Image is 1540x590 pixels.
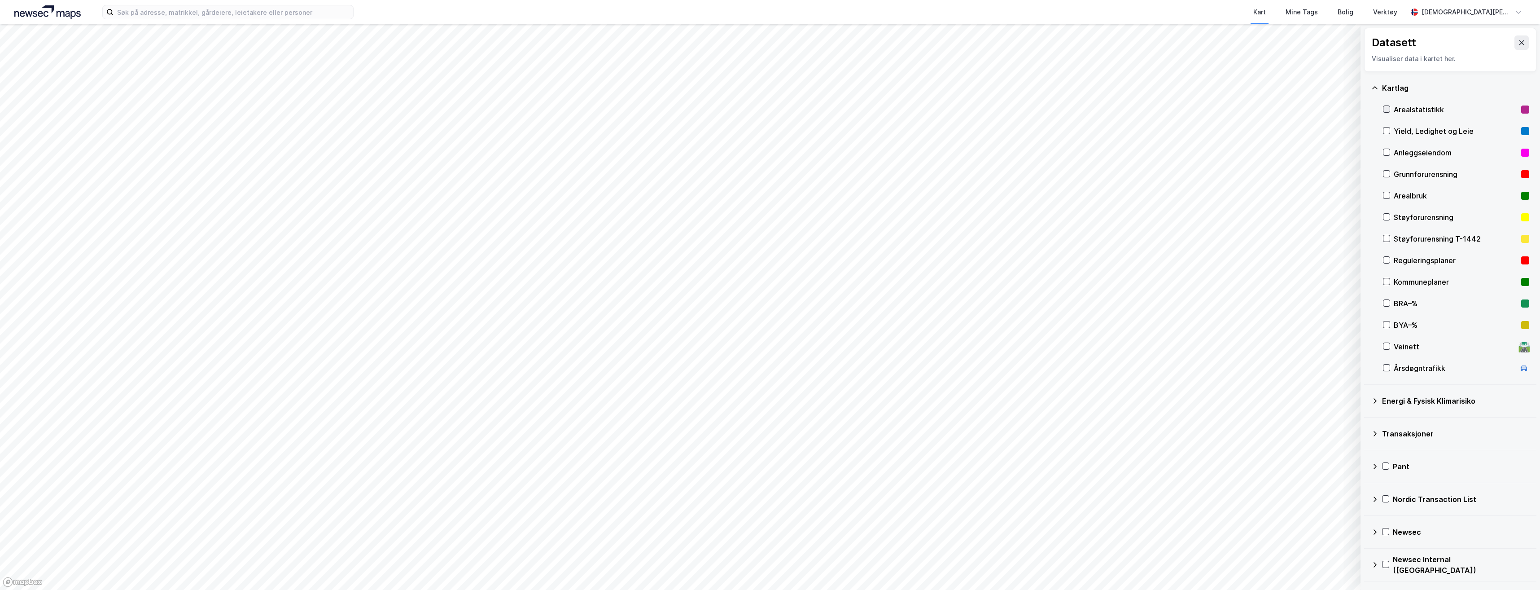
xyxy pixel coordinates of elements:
div: Nordic Transaction List [1393,494,1529,505]
img: logo.a4113a55bc3d86da70a041830d287a7e.svg [14,5,81,19]
div: Visualiser data i kartet her. [1372,53,1529,64]
div: Veinett [1394,341,1515,352]
div: Kart [1253,7,1266,18]
div: Anleggseiendom [1394,147,1518,158]
div: Kommuneplaner [1394,277,1518,287]
div: Verktøy [1373,7,1397,18]
div: 🛣️ [1518,341,1530,352]
div: Arealbruk [1394,190,1518,201]
div: Bolig [1338,7,1353,18]
a: Mapbox homepage [3,577,42,587]
div: Pant [1393,461,1529,472]
div: BRA–% [1394,298,1518,309]
div: [DEMOGRAPHIC_DATA][PERSON_NAME] [1422,7,1511,18]
div: Årsdøgntrafikk [1394,363,1515,374]
div: Mine Tags [1286,7,1318,18]
input: Søk på adresse, matrikkel, gårdeiere, leietakere eller personer [114,5,353,19]
div: Grunnforurensning [1394,169,1518,180]
div: Datasett [1372,35,1416,50]
iframe: Chat Widget [1495,547,1540,590]
div: Kartlag [1382,83,1529,93]
div: Yield, Ledighet og Leie [1394,126,1518,136]
div: Støyforurensning T-1442 [1394,233,1518,244]
div: Kontrollprogram for chat [1495,547,1540,590]
div: Reguleringsplaner [1394,255,1518,266]
div: Energi & Fysisk Klimarisiko [1382,396,1529,406]
div: Støyforurensning [1394,212,1518,223]
div: Newsec Internal ([GEOGRAPHIC_DATA]) [1393,554,1529,576]
div: Newsec [1393,527,1529,537]
div: Arealstatistikk [1394,104,1518,115]
div: Transaksjoner [1382,428,1529,439]
div: BYA–% [1394,320,1518,330]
